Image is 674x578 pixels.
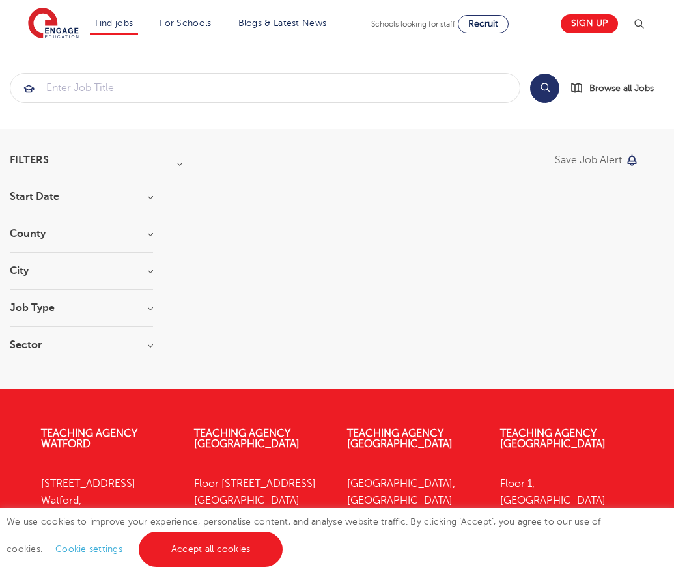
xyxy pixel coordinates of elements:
[347,475,481,578] p: [GEOGRAPHIC_DATA], [GEOGRAPHIC_DATA] [GEOGRAPHIC_DATA], LS1 5SH 0113 323 7633
[500,428,606,450] a: Teaching Agency [GEOGRAPHIC_DATA]
[41,475,175,560] p: [STREET_ADDRESS] Watford, WD17 1SZ 01923 281040
[468,19,498,29] span: Recruit
[160,18,211,28] a: For Schools
[589,81,654,96] span: Browse all Jobs
[7,517,601,554] span: We use cookies to improve your experience, personalise content, and analyse website traffic. By c...
[194,475,328,578] p: Floor [STREET_ADDRESS] [GEOGRAPHIC_DATA] [GEOGRAPHIC_DATA], BN1 3XF 01273 447633
[10,74,520,102] input: Submit
[10,228,153,239] h3: County
[530,74,559,103] button: Search
[10,155,49,165] span: Filters
[194,428,300,450] a: Teaching Agency [GEOGRAPHIC_DATA]
[10,73,520,103] div: Submit
[10,303,153,313] h3: Job Type
[555,155,639,165] button: Save job alert
[458,15,509,33] a: Recruit
[371,20,455,29] span: Schools looking for staff
[41,428,137,450] a: Teaching Agency Watford
[238,18,327,28] a: Blogs & Latest News
[10,266,153,276] h3: City
[555,155,622,165] p: Save job alert
[347,428,453,450] a: Teaching Agency [GEOGRAPHIC_DATA]
[95,18,133,28] a: Find jobs
[139,532,283,567] a: Accept all cookies
[10,191,153,202] h3: Start Date
[10,340,153,350] h3: Sector
[55,544,122,554] a: Cookie settings
[28,8,79,40] img: Engage Education
[561,14,618,33] a: Sign up
[570,81,664,96] a: Browse all Jobs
